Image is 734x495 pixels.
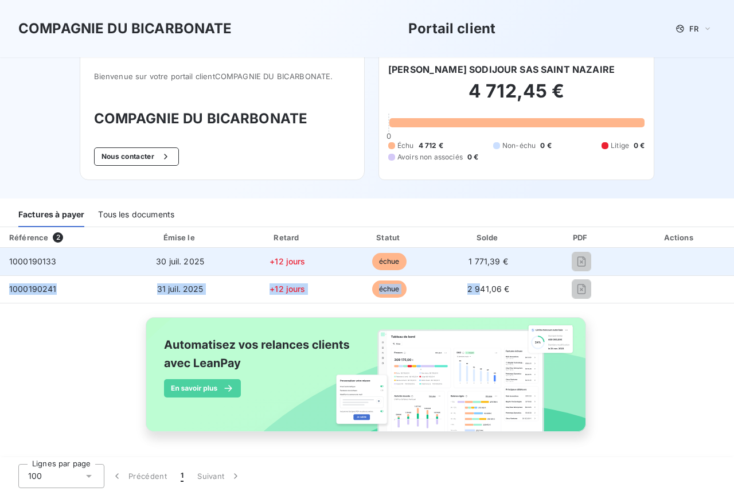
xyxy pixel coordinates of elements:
[611,141,629,151] span: Litige
[94,108,350,129] h3: COMPAGNIE DU BICARBONATE
[9,256,57,266] span: 1000190133
[135,310,599,451] img: banner
[190,464,248,488] button: Suivant
[408,18,495,39] h3: Portail client
[397,152,463,162] span: Avoirs non associés
[386,131,391,141] span: 0
[104,464,174,488] button: Précédent
[540,141,551,151] span: 0 €
[18,18,232,39] h3: COMPAGNIE DU BICARBONATE
[467,284,510,294] span: 2 941,06 €
[372,280,407,298] span: échue
[502,141,536,151] span: Non-échu
[94,72,350,81] span: Bienvenue sur votre portail client COMPAGNIE DU BICARBONATE .
[634,141,645,151] span: 0 €
[388,80,645,114] h2: 4 712,45 €
[270,284,305,294] span: +12 jours
[18,203,84,227] div: Factures à payer
[397,141,414,151] span: Échu
[174,464,190,488] button: 1
[28,470,42,482] span: 100
[157,284,204,294] span: 31 juil. 2025
[468,256,508,266] span: 1 771,39 €
[94,147,179,166] button: Nous contacter
[126,232,233,243] div: Émise le
[270,256,305,266] span: +12 jours
[341,232,437,243] div: Statut
[9,233,48,242] div: Référence
[372,253,407,270] span: échue
[181,470,183,482] span: 1
[239,232,337,243] div: Retard
[442,232,535,243] div: Solde
[98,203,174,227] div: Tous les documents
[628,232,732,243] div: Actions
[53,232,63,243] span: 2
[156,256,204,266] span: 30 juil. 2025
[388,63,615,76] h6: [PERSON_NAME] SODIJOUR SAS SAINT NAZAIRE
[419,141,443,151] span: 4 712 €
[540,232,623,243] div: PDF
[9,284,57,294] span: 1000190241
[467,152,478,162] span: 0 €
[689,24,698,33] span: FR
